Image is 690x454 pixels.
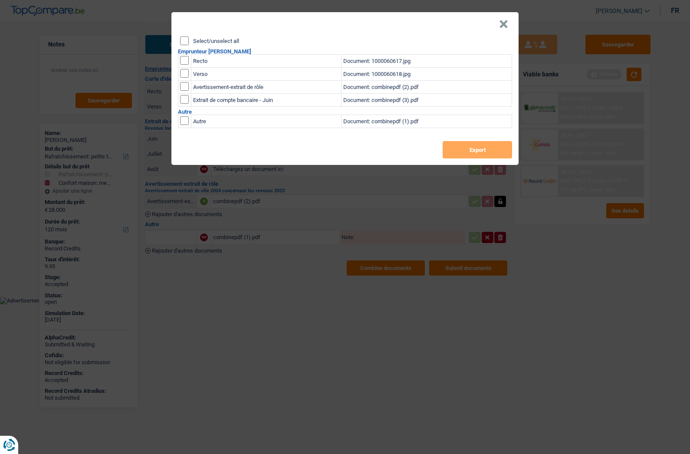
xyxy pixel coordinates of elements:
[191,68,342,81] td: Verso
[342,55,512,68] td: Document: 1000060617.jpg
[178,109,512,115] h2: Autre
[342,68,512,81] td: Document: 1000060618.jpg
[191,94,342,107] td: Extrait de compte bancaire - Juin
[178,49,512,54] h2: Emprunteur [PERSON_NAME]
[191,81,342,94] td: Avertissement-extrait de rôle
[443,141,512,158] button: Export
[342,115,512,128] td: Document: combinepdf (1).pdf
[342,81,512,94] td: Document: combinepdf (2).pdf
[193,38,239,44] label: Select/unselect all
[191,115,342,128] td: Autre
[499,20,508,29] button: Close
[342,94,512,107] td: Document: combinepdf (3).pdf
[191,55,342,68] td: Recto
